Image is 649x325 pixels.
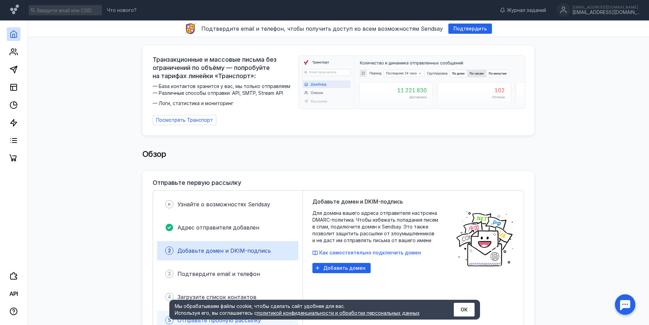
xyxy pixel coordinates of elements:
span: Что нового? [107,8,137,13]
span: Как самостоятельно подключить домен [319,250,421,255]
a: политикой конфиденциальности и обработки персональных данных [257,310,420,316]
a: Журнал заданий [496,7,550,14]
span: Обзор [142,149,166,159]
button: Добавить домен [312,263,371,273]
a: Что нового? [104,8,140,13]
div: [EMAIL_ADDRESS][DOMAIN_NAME] [572,10,640,15]
img: dashboard-transport-banner [299,56,525,108]
span: Добавьте домен и DKIM-подпись [177,247,271,254]
span: 3 [168,270,171,277]
span: Добавить домен [323,265,366,271]
span: Добавьте домен и DKIM-подпись [312,197,403,206]
h3: Отправьте первую рассылку [153,179,241,186]
div: Мы обрабатываем файлы cookie, чтобы сделать сайт удобнее для вас. Используя его, вы соглашаетесь c [175,303,437,316]
span: Транзакционные и массовые письма без ограничений по объёму — попробуйте на тарифах линейки «Транс... [153,56,294,80]
span: Загрузите список контактов [177,294,257,300]
span: Узнайте о возможностях Sendsay [177,201,270,208]
span: 4 [168,294,171,300]
input: Введите email или CSID [29,5,102,15]
div: [EMAIL_ADDRESS][DOMAIN_NAME] [572,5,640,9]
span: Для домена вашего адреса отправителя настроена DMARC-политика. Чтобы избежать попадания писем в с... [312,210,449,244]
img: poster [455,210,514,268]
button: ОК [454,303,475,316]
span: Отправьте пробную рассылку [177,317,261,324]
span: 2 [168,247,171,254]
span: — База контактов хранится у вас, мы только отправляем — Различные способы отправки: API, SMTP, St... [153,83,294,107]
span: 5 [168,317,171,324]
button: Как самостоятельно подключить домен [312,249,421,256]
span: Журнал заданий [507,7,546,14]
span: Посмотреть Транспорт [156,117,213,123]
span: Подтвердите email и телефон [177,270,260,277]
a: Посмотреть Транспорт [153,115,216,125]
span: Подтвердите email и телефон, чтобы получить доступ ко всем возможностям Sendsay [201,25,443,32]
button: Подтвердить [448,24,492,34]
span: Подтвердить [453,26,487,32]
span: Адрес отправителя добавлен [177,224,259,231]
